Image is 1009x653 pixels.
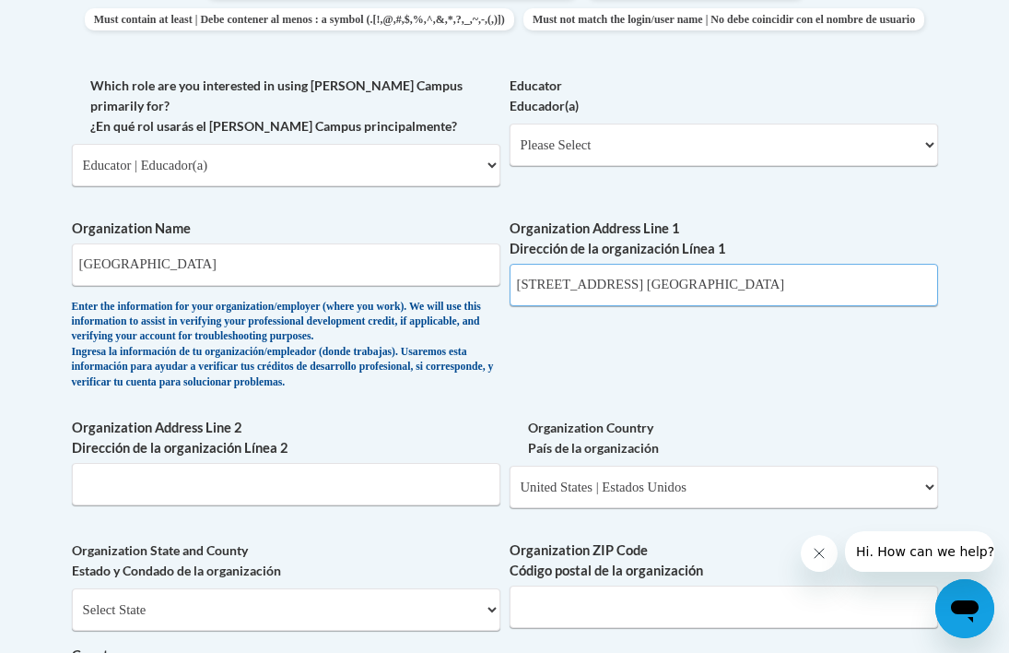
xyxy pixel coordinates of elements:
iframe: Message from company [845,531,994,572]
iframe: Button to launch messaging window [935,579,994,638]
div: Enter the information for your organization/employer (where you work). We will use this informati... [72,300,500,391]
label: Organization Address Line 2 Dirección de la organización Línea 2 [72,418,500,458]
label: Which role are you interested in using [PERSON_NAME] Campus primarily for? ¿En qué rol usarás el ... [72,76,500,137]
span: Must not match the login/user name | No debe coincidir con el nombre de usuario [523,8,924,30]
input: Metadata input [72,243,500,286]
label: Educator Educador(a) [510,76,938,116]
label: Organization Name [72,219,500,239]
label: Organization Address Line 1 Dirección de la organización Línea 1 [510,219,938,259]
iframe: Close message [801,535,838,572]
label: Organization ZIP Code Código postal de la organización [510,540,938,581]
label: Organization State and County Estado y Condado de la organización [72,540,500,581]
input: Metadata input [72,463,500,505]
span: Must contain at least | Debe contener al menos : a symbol (.[!,@,#,$,%,^,&,*,?,_,~,-,(,)]) [85,8,514,30]
input: Metadata input [510,264,938,306]
input: Metadata input [510,586,938,628]
label: Organization Country País de la organización [510,418,938,458]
